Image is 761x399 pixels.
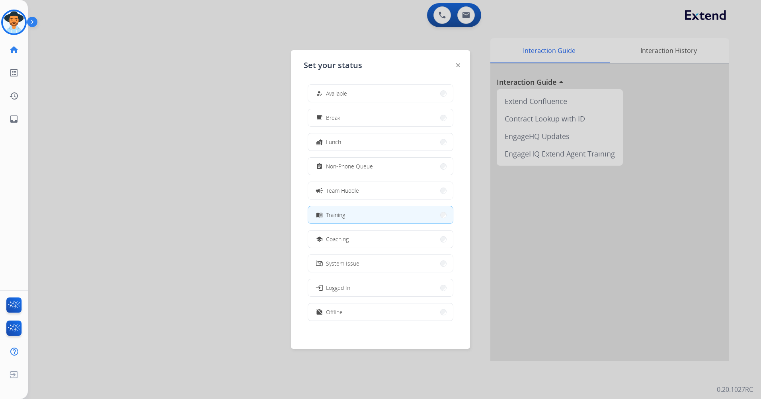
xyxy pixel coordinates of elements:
[316,260,323,267] mat-icon: phonelink_off
[9,114,19,124] mat-icon: inbox
[326,186,359,195] span: Team Huddle
[717,385,753,394] p: 0.20.1027RC
[9,68,19,78] mat-icon: list_alt
[326,162,373,170] span: Non-Phone Queue
[326,235,349,243] span: Coaching
[315,284,323,291] mat-icon: login
[308,279,453,296] button: Logged In
[3,11,25,33] img: avatar
[308,182,453,199] button: Team Huddle
[316,139,323,145] mat-icon: fastfood
[308,158,453,175] button: Non-Phone Queue
[316,211,323,218] mat-icon: menu_book
[9,45,19,55] mat-icon: home
[326,113,340,122] span: Break
[308,303,453,321] button: Offline
[308,133,453,151] button: Lunch
[304,60,362,71] span: Set your status
[316,90,323,97] mat-icon: how_to_reg
[308,109,453,126] button: Break
[308,85,453,102] button: Available
[308,206,453,223] button: Training
[326,308,343,316] span: Offline
[316,114,323,121] mat-icon: free_breakfast
[326,211,345,219] span: Training
[326,259,359,268] span: System Issue
[326,89,347,98] span: Available
[308,255,453,272] button: System Issue
[316,236,323,243] mat-icon: school
[456,63,460,67] img: close-button
[326,138,341,146] span: Lunch
[316,309,323,315] mat-icon: work_off
[308,231,453,248] button: Coaching
[315,186,323,194] mat-icon: campaign
[9,91,19,101] mat-icon: history
[316,163,323,170] mat-icon: assignment
[326,284,350,292] span: Logged In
